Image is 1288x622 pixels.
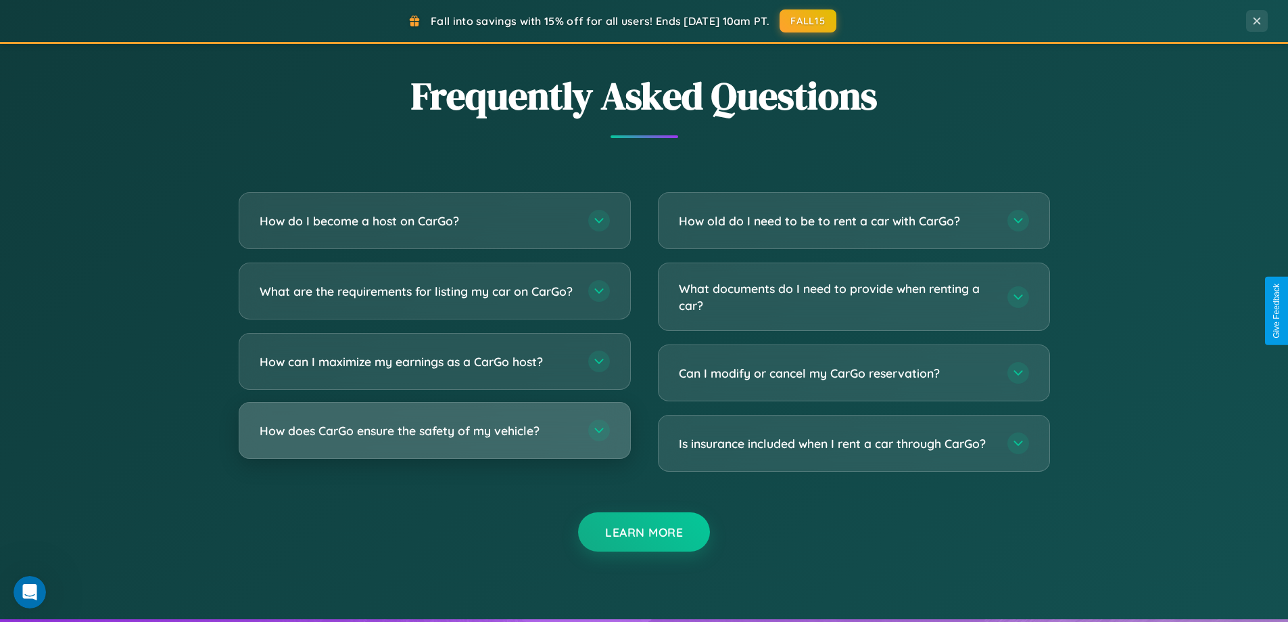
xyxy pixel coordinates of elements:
[260,422,575,439] h3: How does CarGo ensure the safety of my vehicle?
[679,435,994,452] h3: Is insurance included when I rent a car through CarGo?
[578,512,710,552] button: Learn More
[239,70,1050,122] h2: Frequently Asked Questions
[679,365,994,382] h3: Can I modify or cancel my CarGo reservation?
[260,283,575,300] h3: What are the requirements for listing my car on CarGo?
[1272,284,1281,338] div: Give Feedback
[679,213,994,229] h3: How old do I need to be to rent a car with CarGo?
[780,9,836,32] button: FALL15
[260,353,575,370] h3: How can I maximize my earnings as a CarGo host?
[14,576,46,608] iframe: Intercom live chat
[431,14,769,28] span: Fall into savings with 15% off for all users! Ends [DATE] 10am PT.
[679,280,994,313] h3: What documents do I need to provide when renting a car?
[260,213,575,229] h3: How do I become a host on CarGo?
